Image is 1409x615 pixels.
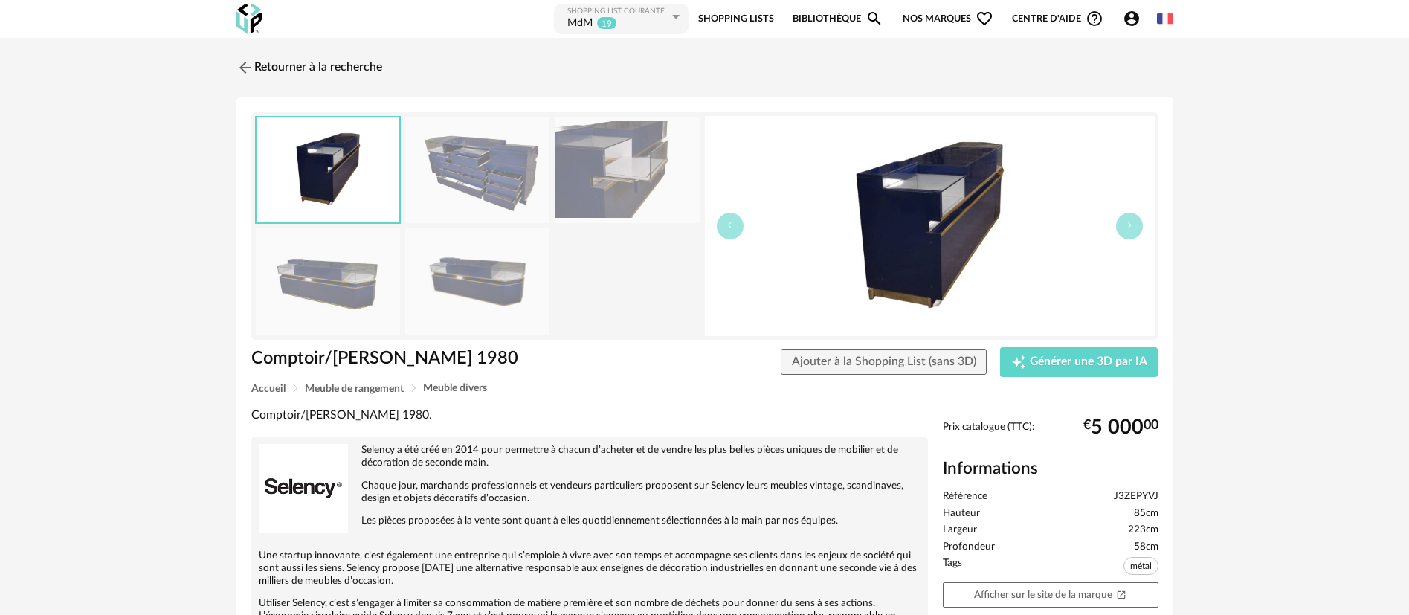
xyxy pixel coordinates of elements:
[976,10,993,28] span: Heart Outline icon
[251,347,621,370] h1: Comptoir/[PERSON_NAME] 1980
[257,117,399,222] img: comptoir-vitrine-christian-dior-1980_original.png
[1011,355,1026,370] span: Creation icon
[251,383,1158,394] div: Breadcrumb
[251,384,286,394] span: Accueil
[405,117,549,223] img: comptoir-vitrine-christian-dior-1980_original.png
[1091,422,1144,434] span: 5 000
[943,458,1158,480] h2: Informations
[1030,356,1147,368] span: Générer une 3D par IA
[705,116,1155,336] img: comptoir-vitrine-christian-dior-1980_original.png
[1123,10,1147,28] span: Account Circle icon
[1134,507,1158,521] span: 85cm
[943,507,980,521] span: Hauteur
[1123,557,1158,575] span: métal
[567,7,668,16] div: Shopping List courante
[236,4,262,34] img: OXP
[1116,589,1126,599] span: Open In New icon
[781,349,987,376] button: Ajouter à la Shopping List (sans 3D)
[943,524,977,537] span: Largeur
[596,16,617,30] sup: 19
[1123,10,1141,28] span: Account Circle icon
[865,10,883,28] span: Magnify icon
[1083,422,1158,434] div: € 00
[259,444,920,469] p: Selency a été créé en 2014 pour permettre à chacun d’acheter et de vendre les plus belles pièces ...
[793,2,883,36] a: BibliothèqueMagnify icon
[236,51,382,84] a: Retourner à la recherche
[305,384,404,394] span: Meuble de rangement
[259,515,920,527] p: Les pièces proposées à la vente sont quant à elles quotidiennement sélectionnées à la main par no...
[943,421,1158,448] div: Prix catalogue (TTC):
[1128,524,1158,537] span: 223cm
[1134,541,1158,554] span: 58cm
[256,228,400,335] img: comptoir-vitrine-christian-dior-1980_original.png
[792,355,976,367] span: Ajouter à la Shopping List (sans 3D)
[1012,10,1103,28] span: Centre d'aideHelp Circle Outline icon
[1086,10,1103,28] span: Help Circle Outline icon
[555,117,700,223] img: comptoir-vitrine-christian-dior-1980_original.png
[1157,10,1173,27] img: fr
[943,582,1158,608] a: Afficher sur le site de la marqueOpen In New icon
[259,550,920,587] p: Une startup innovante, c’est également une entreprise qui s’emploie à vivre avec son temps et acc...
[943,490,987,503] span: Référence
[903,2,993,36] span: Nos marques
[567,16,593,31] div: MdM
[259,480,920,505] p: Chaque jour, marchands professionnels et vendeurs particuliers proposent sur Selency leurs meuble...
[259,444,348,533] img: brand logo
[943,557,962,579] span: Tags
[405,228,549,335] img: comptoir-vitrine-christian-dior-1980_original.png
[423,383,487,393] span: Meuble divers
[1114,490,1158,503] span: J3ZEPYVJ
[251,408,928,423] div: Comptoir/[PERSON_NAME] 1980.
[1000,347,1158,377] button: Creation icon Générer une 3D par IA
[236,59,254,77] img: svg+xml;base64,PHN2ZyB3aWR0aD0iMjQiIGhlaWdodD0iMjQiIHZpZXdCb3g9IjAgMCAyNCAyNCIgZmlsbD0ibm9uZSIgeG...
[943,541,995,554] span: Profondeur
[698,2,774,36] a: Shopping Lists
